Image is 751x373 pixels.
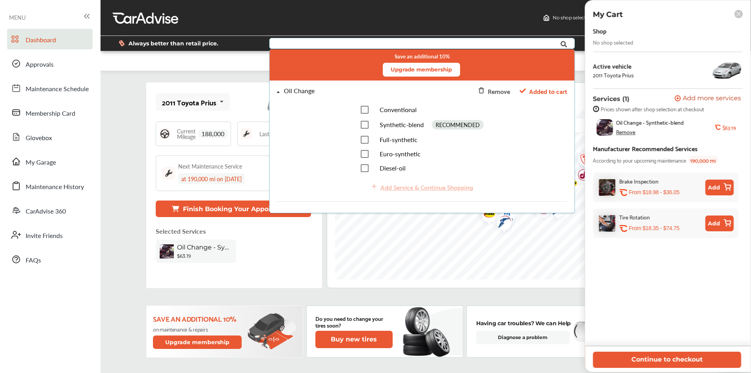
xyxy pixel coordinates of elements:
[26,157,56,168] span: My Garage
[616,119,684,126] span: Oil Change - Synthetic-blend
[162,167,175,180] img: maintenance_logo
[315,331,394,348] a: Buy new tires
[705,180,734,195] button: Add
[593,39,634,45] div: No shop selected
[153,326,243,332] p: on maintenance & repairs
[629,189,679,196] p: From $18.98 - $36.05
[177,253,191,259] b: $63.19
[26,109,75,119] span: Membership Card
[619,176,659,186] div: Brake Inspection
[619,212,650,221] div: Tire Rotation
[593,62,634,69] div: Active vehicle
[259,131,288,137] span: Last Service
[431,120,483,129] div: RECOMMENDED
[476,331,570,344] a: Diagnose a problem
[7,102,93,123] a: Membership Card
[198,129,227,138] span: 188,000
[394,53,449,60] small: Save an additional 10%
[593,352,741,368] button: Continue to checkout
[379,163,405,172] span: Diesel-oil
[487,86,510,96] div: Remove
[494,206,514,229] div: Map marker
[599,179,615,196] img: brake-inspection-thumb.jpg
[119,40,125,47] img: dollor_label_vector.a70140d1.svg
[495,201,515,226] div: Map marker
[476,205,497,225] img: Midas+Logo_RGB.png
[572,148,593,173] img: logo-firestone.png
[572,321,628,342] img: diagnose-vehicle.c84bcb0a.svg
[593,95,630,103] p: Services (1)
[599,215,615,232] img: tire-rotation-thumb.jpg
[26,255,41,266] span: FAQs
[156,201,311,217] button: Finish Booking Your Appointment
[7,225,93,245] a: Invite Friends
[26,35,56,45] span: Dashboard
[26,182,84,192] span: Maintenance History
[7,200,93,221] a: CarAdvise 360
[379,149,420,158] span: Euro-synthetic
[7,78,93,98] a: Maintenance Schedule
[174,128,198,139] span: Current Mileage
[153,314,243,323] p: Save an additional 10%
[570,164,590,189] div: Map marker
[476,205,496,225] div: Map marker
[7,176,93,196] a: Maintenance History
[529,86,567,96] span: Added to cart
[491,212,512,236] img: logo-goodyear.png
[9,14,26,21] span: MENU
[570,164,591,189] img: logo-jiffylube.png
[159,128,170,139] img: steering_logo
[315,331,393,348] button: Buy new tires
[593,25,607,36] div: Shop
[241,128,252,139] img: maintenance_logo
[178,162,242,170] div: Next Maintenance Service
[593,72,634,78] div: 2011 Toyota Prius
[7,29,93,49] a: Dashboard
[402,304,454,360] img: new-tire.a0c7fe23.svg
[476,319,571,328] p: Having car troubles? We can Help
[553,15,592,21] span: No shop selected
[593,143,698,154] div: Manufacturer Recommended Services
[593,10,623,19] p: My Cart
[543,15,550,21] img: header-home-logo.8d720a4f.svg
[705,216,734,231] button: Add
[26,133,52,143] span: Glovebox
[284,88,315,94] div: Oil Change
[601,106,704,112] span: Prices shown after shop selection at checkout
[177,244,232,251] span: Oil Change - Synthetic-blend
[26,231,63,241] span: Invite Friends
[596,119,613,136] img: oil-change-thumb.jpg
[629,225,679,232] p: From $18.35 - $74.75
[162,98,216,106] div: 2011 Toyota Prius
[248,313,296,350] img: update-membership.81812027.svg
[492,210,512,235] div: Map marker
[156,227,206,236] p: Selected Services
[593,156,686,165] span: According to your upcoming maintenance
[379,120,423,129] span: Synthetic-blend
[26,206,66,217] span: CarAdvise 360
[7,127,93,147] a: Glovebox
[379,135,417,144] span: Full-synthetic
[558,174,578,195] div: Map marker
[675,95,741,103] button: Add more services
[7,53,93,74] a: Approvals
[491,212,511,236] div: Map marker
[572,148,592,173] div: Map marker
[379,105,416,114] span: Conventional
[711,58,743,82] img: 7281_st0640_046.jpg
[178,173,245,184] div: at 190,000 mi on [DATE]
[722,124,736,131] b: $63.19
[160,244,174,259] img: oil-change-thumb.jpg
[26,84,89,94] span: Maintenance Schedule
[7,249,93,270] a: FAQs
[315,315,393,328] p: Do you need to change your tires soon?
[129,41,218,46] span: Always better than retail price.
[683,95,741,103] span: Add more services
[265,84,313,120] img: mobile_7281_st0640_046.jpg
[26,60,54,70] span: Approvals
[675,95,743,103] a: Add more services
[153,336,242,349] button: Upgrade membership
[7,151,93,172] a: My Garage
[593,106,599,112] img: info-strock.ef5ea3fe.svg
[616,129,635,135] div: Remove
